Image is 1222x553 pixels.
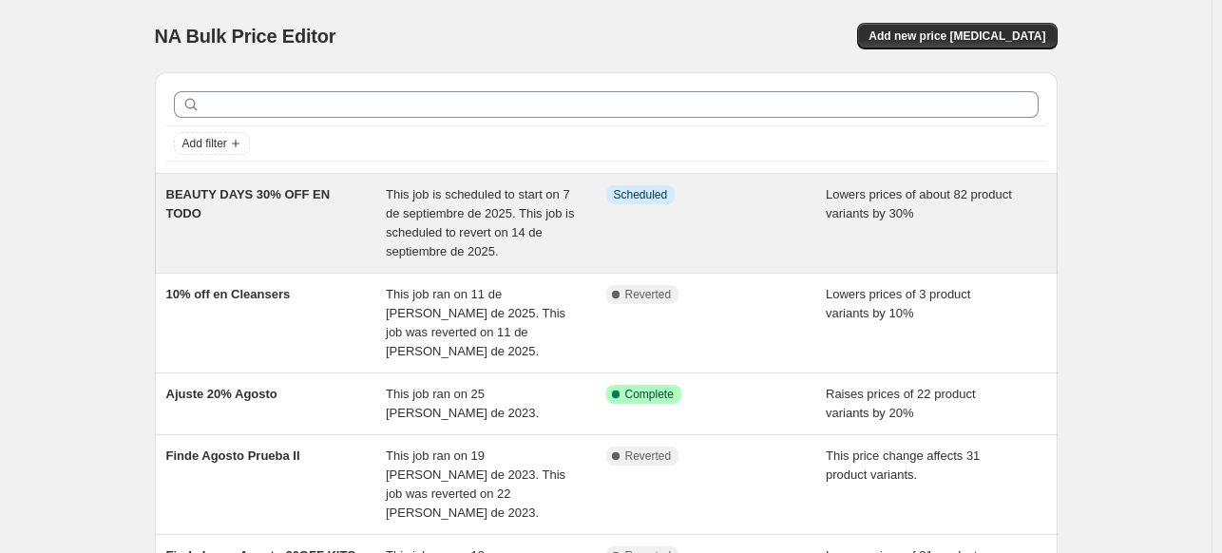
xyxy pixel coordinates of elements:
[625,387,674,402] span: Complete
[166,387,277,401] span: Ajuste 20% Agosto
[826,187,1012,220] span: Lowers prices of about 82 product variants by 30%
[857,23,1057,49] button: Add new price [MEDICAL_DATA]
[386,187,575,258] span: This job is scheduled to start on 7 de septiembre de 2025. This job is scheduled to revert on 14 ...
[182,136,227,151] span: Add filter
[166,448,300,463] span: Finde Agosto Prueba II
[166,287,291,301] span: 10% off en Cleansers
[174,132,250,155] button: Add filter
[386,448,565,520] span: This job ran on 19 [PERSON_NAME] de 2023. This job was reverted on 22 [PERSON_NAME] de 2023.
[166,187,331,220] span: BEAUTY DAYS 30% OFF EN TODO
[386,287,565,358] span: This job ran on 11 de [PERSON_NAME] de 2025. This job was reverted on 11 de [PERSON_NAME] de 2025.
[826,287,970,320] span: Lowers prices of 3 product variants by 10%
[386,387,539,420] span: This job ran on 25 [PERSON_NAME] de 2023.
[614,187,668,202] span: Scheduled
[155,26,336,47] span: NA Bulk Price Editor
[869,29,1045,44] span: Add new price [MEDICAL_DATA]
[826,387,976,420] span: Raises prices of 22 product variants by 20%
[625,287,672,302] span: Reverted
[826,448,980,482] span: This price change affects 31 product variants.
[625,448,672,464] span: Reverted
